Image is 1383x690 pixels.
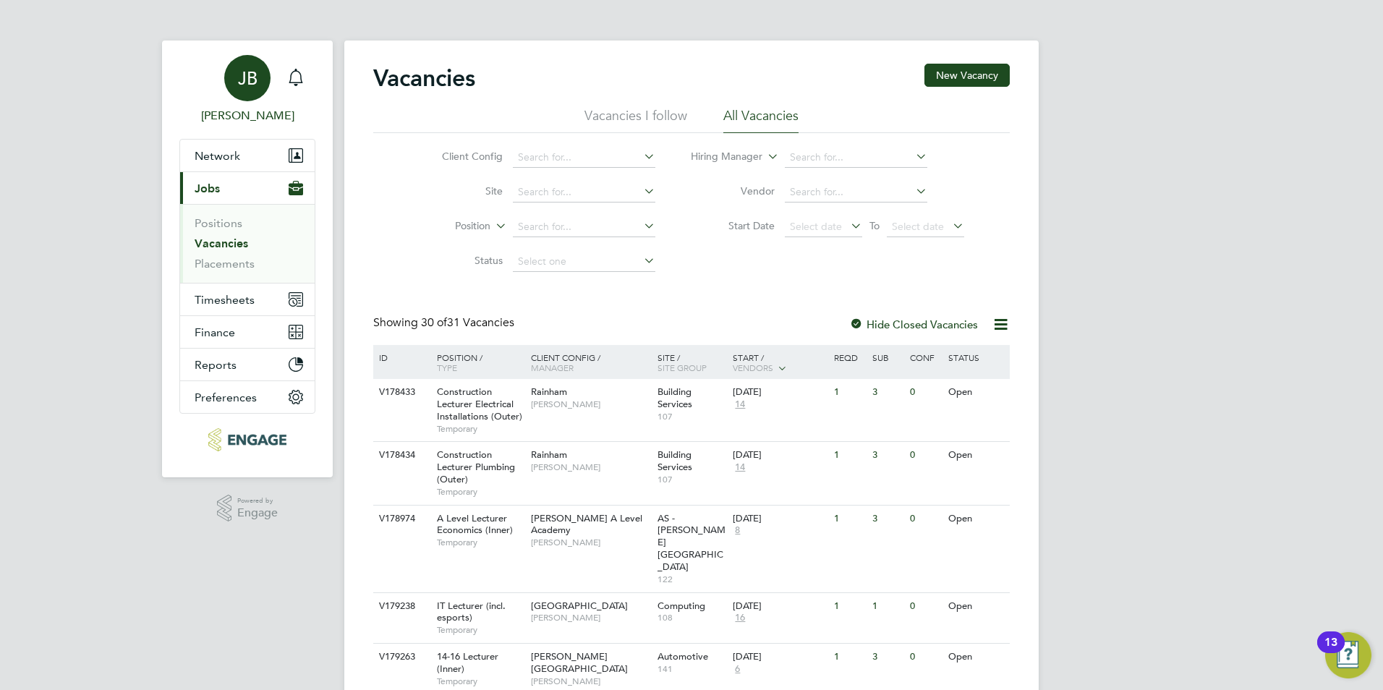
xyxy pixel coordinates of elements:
[691,219,775,232] label: Start Date
[658,574,726,585] span: 122
[426,345,527,380] div: Position /
[892,220,944,233] span: Select date
[658,663,726,675] span: 141
[733,612,747,624] span: 16
[237,495,278,507] span: Powered by
[208,428,286,451] img: huntereducation-logo-retina.png
[658,386,692,410] span: Building Services
[1325,632,1371,678] button: Open Resource Center, 13 new notifications
[945,345,1008,370] div: Status
[830,593,868,620] div: 1
[513,182,655,203] input: Search for...
[785,148,927,168] input: Search for...
[195,257,255,271] a: Placements
[180,349,315,380] button: Reports
[180,140,315,171] button: Network
[437,676,524,687] span: Temporary
[830,379,868,406] div: 1
[869,345,906,370] div: Sub
[195,325,235,339] span: Finance
[437,537,524,548] span: Temporary
[437,650,498,675] span: 14-16 Lecturer (Inner)
[869,442,906,469] div: 3
[195,358,237,372] span: Reports
[924,64,1010,87] button: New Vacancy
[790,220,842,233] span: Select date
[531,461,650,473] span: [PERSON_NAME]
[179,107,315,124] span: Jack Baron
[945,644,1008,670] div: Open
[658,650,708,663] span: Automotive
[584,107,687,133] li: Vacancies I follow
[421,315,447,330] span: 30 of
[658,362,707,373] span: Site Group
[437,423,524,435] span: Temporary
[729,345,830,381] div: Start /
[945,593,1008,620] div: Open
[437,448,515,485] span: Construction Lecturer Plumbing (Outer)
[437,624,524,636] span: Temporary
[179,428,315,451] a: Go to home page
[195,149,240,163] span: Network
[658,448,692,473] span: Building Services
[906,442,944,469] div: 0
[375,442,426,469] div: V178434
[733,362,773,373] span: Vendors
[531,386,567,398] span: Rainham
[407,219,490,234] label: Position
[906,593,944,620] div: 0
[513,217,655,237] input: Search for...
[849,318,978,331] label: Hide Closed Vacancies
[180,381,315,413] button: Preferences
[531,612,650,623] span: [PERSON_NAME]
[195,237,248,250] a: Vacancies
[531,362,574,373] span: Manager
[437,486,524,498] span: Temporary
[420,150,503,163] label: Client Config
[658,512,725,574] span: AS - [PERSON_NAME][GEOGRAPHIC_DATA]
[437,362,457,373] span: Type
[195,182,220,195] span: Jobs
[733,663,742,676] span: 6
[237,507,278,519] span: Engage
[238,69,258,88] span: JB
[945,506,1008,532] div: Open
[945,379,1008,406] div: Open
[180,316,315,348] button: Finance
[691,184,775,197] label: Vendor
[375,644,426,670] div: V179263
[513,252,655,272] input: Select one
[906,379,944,406] div: 0
[373,315,517,331] div: Showing
[420,254,503,267] label: Status
[531,512,642,537] span: [PERSON_NAME] A Level Academy
[869,644,906,670] div: 3
[906,345,944,370] div: Conf
[869,506,906,532] div: 3
[531,676,650,687] span: [PERSON_NAME]
[375,345,426,370] div: ID
[733,399,747,411] span: 14
[531,448,567,461] span: Rainham
[437,386,522,422] span: Construction Lecturer Electrical Installations (Outer)
[195,391,257,404] span: Preferences
[733,524,742,537] span: 8
[217,495,278,522] a: Powered byEngage
[658,411,726,422] span: 107
[830,345,868,370] div: Reqd
[785,182,927,203] input: Search for...
[531,399,650,410] span: [PERSON_NAME]
[865,216,884,235] span: To
[437,512,513,537] span: A Level Lecturer Economics (Inner)
[733,386,827,399] div: [DATE]
[437,600,506,624] span: IT Lecturer (incl. esports)
[723,107,799,133] li: All Vacancies
[906,506,944,532] div: 0
[679,150,762,164] label: Hiring Manager
[527,345,654,380] div: Client Config /
[162,41,333,477] nav: Main navigation
[869,593,906,620] div: 1
[195,293,255,307] span: Timesheets
[733,449,827,461] div: [DATE]
[830,442,868,469] div: 1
